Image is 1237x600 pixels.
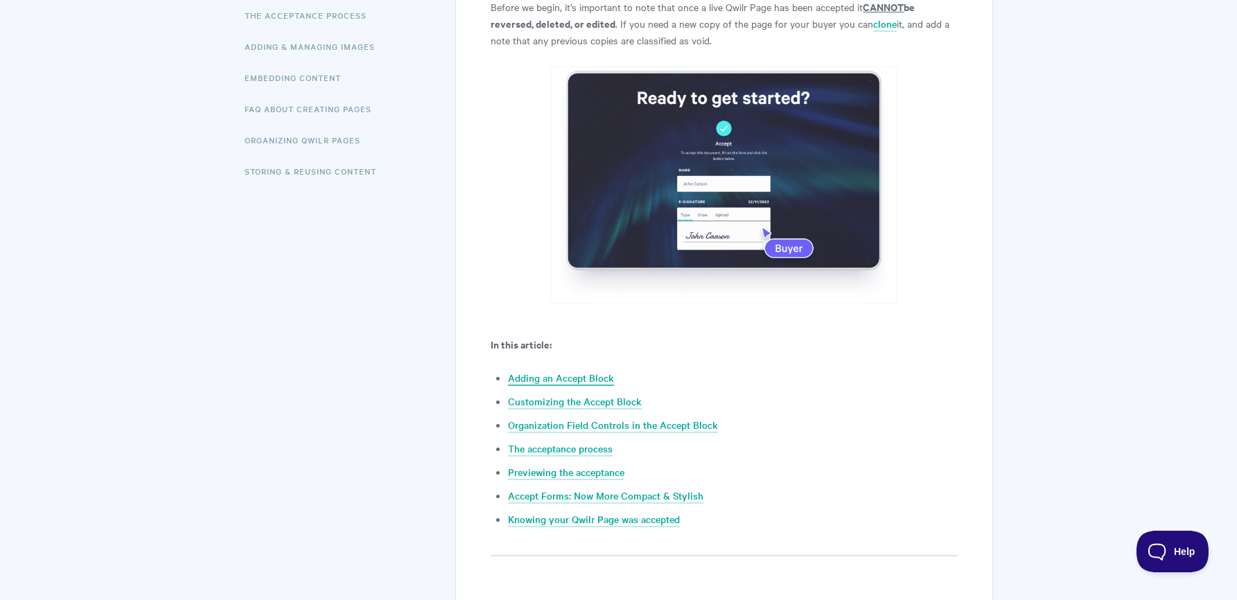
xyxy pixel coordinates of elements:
a: Previewing the acceptance [508,465,624,480]
a: Organizing Qwilr Pages [245,126,371,154]
a: Adding an Accept Block [508,371,614,386]
a: Organization Field Controls in the Accept Block [508,418,718,433]
a: Embedding Content [245,64,351,91]
a: Storing & Reusing Content [245,157,387,185]
a: Customizing the Accept Block [508,394,642,409]
a: clone [873,17,897,32]
a: The acceptance process [508,441,613,457]
strong: In this article: [491,337,552,351]
a: Adding & Managing Images [245,33,385,60]
a: FAQ About Creating Pages [245,95,382,123]
a: Knowing your Qwilr Page was accepted [508,512,680,527]
a: Accept Forms: Now More Compact & Stylish [508,488,703,504]
img: file-vkqjd8S4A2.png [551,67,897,304]
iframe: Toggle Customer Support [1137,531,1209,572]
a: The Acceptance Process [245,1,377,29]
